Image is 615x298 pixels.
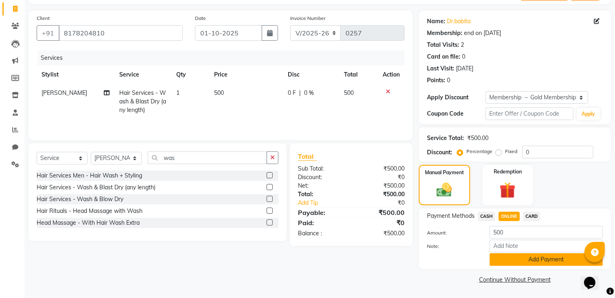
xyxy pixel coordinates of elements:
[59,25,183,41] input: Search by Name/Mobile/Email/Code
[505,148,517,155] label: Fixed
[292,218,351,228] div: Paid:
[523,212,541,221] span: CARD
[467,134,488,142] div: ₹500.00
[427,41,459,49] div: Total Visits:
[351,164,411,173] div: ₹500.00
[577,108,600,120] button: Apply
[447,76,450,85] div: 0
[37,219,140,227] div: Head Massage - With Hair Wash Extra
[292,173,351,182] div: Discount:
[427,64,454,73] div: Last Visit:
[581,265,607,290] iframe: chat widget
[42,89,87,96] span: [PERSON_NAME]
[495,180,521,200] img: _gift.svg
[339,66,378,84] th: Total
[447,17,471,26] a: Dr.babita
[351,218,411,228] div: ₹0
[209,66,283,84] th: Price
[361,199,411,207] div: ₹0
[427,53,460,61] div: Card on file:
[176,89,179,96] span: 1
[427,93,486,102] div: Apply Discount
[37,15,50,22] label: Client
[466,148,492,155] label: Percentage
[494,168,522,175] label: Redemption
[292,182,351,190] div: Net:
[298,152,317,161] span: Total
[114,66,171,84] th: Service
[148,151,267,164] input: Search or Scan
[351,182,411,190] div: ₹500.00
[421,229,484,237] label: Amount:
[37,50,411,66] div: Services
[425,169,464,176] label: Manual Payment
[427,17,445,26] div: Name:
[299,89,301,97] span: |
[37,25,59,41] button: +91
[456,64,473,73] div: [DATE]
[427,148,452,157] div: Discount:
[427,29,462,37] div: Membership:
[432,181,457,199] img: _cash.svg
[351,173,411,182] div: ₹0
[427,76,445,85] div: Points:
[499,212,520,221] span: ONLINE
[195,15,206,22] label: Date
[421,243,484,250] label: Note:
[283,66,339,84] th: Disc
[37,66,114,84] th: Stylist
[490,226,603,239] input: Amount
[292,190,351,199] div: Total:
[37,171,142,180] div: Hair Services Men - Hair Wash + Styling
[171,66,209,84] th: Qty
[427,110,486,118] div: Coupon Code
[37,183,155,192] div: Hair Services - Wash & Blast Dry (any length)
[490,240,603,252] input: Add Note
[420,276,609,284] a: Continue Without Payment
[478,212,495,221] span: CASH
[344,89,354,96] span: 500
[486,107,573,120] input: Enter Offer / Coupon Code
[427,212,475,220] span: Payment Methods
[351,190,411,199] div: ₹500.00
[351,208,411,217] div: ₹500.00
[119,89,166,114] span: Hair Services - Wash & Blast Dry (any length)
[292,229,351,238] div: Balance :
[290,15,326,22] label: Invoice Number
[461,41,464,49] div: 2
[304,89,314,97] span: 0 %
[462,53,465,61] div: 0
[378,66,405,84] th: Action
[292,208,351,217] div: Payable:
[292,164,351,173] div: Sub Total:
[214,89,224,96] span: 500
[292,199,361,207] a: Add Tip
[351,229,411,238] div: ₹500.00
[464,29,501,37] div: end on [DATE]
[288,89,296,97] span: 0 F
[427,134,464,142] div: Service Total:
[37,207,142,215] div: Hair Rituals - Head Massage with Wash
[490,253,603,266] button: Add Payment
[37,195,123,204] div: Hair Services - Wash & Blow Dry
